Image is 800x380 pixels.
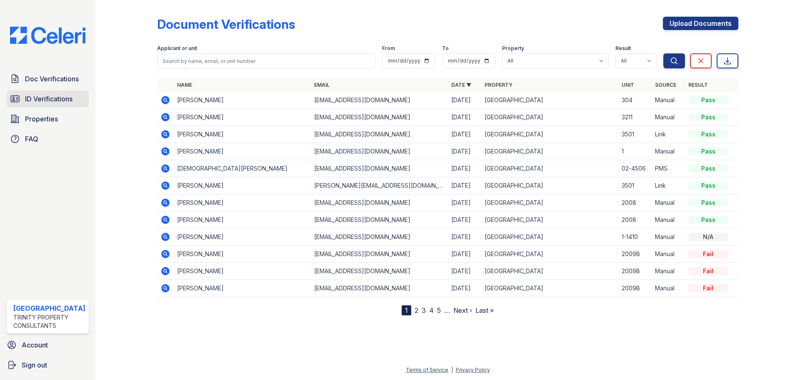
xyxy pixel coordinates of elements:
a: 3 [422,306,426,315]
td: [EMAIL_ADDRESS][DOMAIN_NAME] [311,246,448,263]
td: [EMAIL_ADDRESS][DOMAIN_NAME] [311,160,448,177]
td: PMS [652,160,685,177]
td: [GEOGRAPHIC_DATA] [481,246,618,263]
div: Pass [688,147,728,156]
td: 2009B [618,280,652,297]
td: [GEOGRAPHIC_DATA] [481,143,618,160]
label: Result [615,45,631,52]
td: [DEMOGRAPHIC_DATA][PERSON_NAME] [174,160,311,177]
td: [PERSON_NAME] [174,143,311,160]
div: Pass [688,130,728,138]
a: Name [177,82,192,88]
span: FAQ [25,134,38,144]
td: [DATE] [448,126,481,143]
td: [GEOGRAPHIC_DATA] [481,229,618,246]
td: 02-4506 [618,160,652,177]
td: [DATE] [448,229,481,246]
td: 2009B [618,246,652,263]
label: From [382,45,395,52]
a: 5 [437,306,441,315]
a: Last » [475,306,494,315]
td: [EMAIL_ADDRESS][DOMAIN_NAME] [311,229,448,246]
div: N/A [688,233,728,241]
a: Sign out [3,357,92,373]
td: [GEOGRAPHIC_DATA] [481,177,618,194]
div: Fail [688,267,728,275]
td: [EMAIL_ADDRESS][DOMAIN_NAME] [311,263,448,280]
a: ID Verifications [7,91,89,107]
td: [EMAIL_ADDRESS][DOMAIN_NAME] [311,126,448,143]
td: [DATE] [448,194,481,211]
a: Privacy Policy [456,367,490,373]
td: [PERSON_NAME] [174,280,311,297]
td: [PERSON_NAME] [174,109,311,126]
span: ID Verifications [25,94,72,104]
td: [PERSON_NAME] [174,177,311,194]
td: [DATE] [448,280,481,297]
td: [GEOGRAPHIC_DATA] [481,92,618,109]
a: 4 [429,306,434,315]
td: 1 [618,143,652,160]
td: [PERSON_NAME] [174,126,311,143]
td: 3211 [618,109,652,126]
div: Pass [688,113,728,121]
td: 2009B [618,263,652,280]
td: [EMAIL_ADDRESS][DOMAIN_NAME] [311,143,448,160]
div: Document Verifications [157,17,295,32]
div: Pass [688,164,728,173]
td: [DATE] [448,92,481,109]
td: [PERSON_NAME] [174,211,311,229]
label: Property [502,45,524,52]
a: Next › [453,306,472,315]
td: [PERSON_NAME] [174,194,311,211]
td: [EMAIL_ADDRESS][DOMAIN_NAME] [311,92,448,109]
div: [GEOGRAPHIC_DATA] [13,303,85,313]
div: Trinity Property Consultants [13,313,85,330]
label: Applicant or unit [157,45,197,52]
div: 1 [402,305,411,315]
td: [GEOGRAPHIC_DATA] [481,263,618,280]
td: Manual [652,229,685,246]
input: Search by name, email, or unit number [157,53,375,68]
td: 1-1410 [618,229,652,246]
div: Fail [688,284,728,292]
td: [EMAIL_ADDRESS][DOMAIN_NAME] [311,109,448,126]
td: [DATE] [448,246,481,263]
label: To [442,45,449,52]
td: 3501 [618,126,652,143]
td: [EMAIL_ADDRESS][DOMAIN_NAME] [311,211,448,229]
td: Manual [652,143,685,160]
td: [GEOGRAPHIC_DATA] [481,194,618,211]
td: [PERSON_NAME] [174,229,311,246]
div: Pass [688,96,728,104]
div: Pass [688,181,728,190]
a: Terms of Service [406,367,448,373]
a: 2 [415,306,418,315]
td: [DATE] [448,263,481,280]
td: Manual [652,211,685,229]
td: 2008 [618,211,652,229]
td: [DATE] [448,211,481,229]
td: [EMAIL_ADDRESS][DOMAIN_NAME] [311,280,448,297]
td: Link [652,177,685,194]
a: Doc Verifications [7,70,89,87]
td: [DATE] [448,177,481,194]
td: [DATE] [448,109,481,126]
td: Manual [652,246,685,263]
a: Account [3,337,92,353]
td: Link [652,126,685,143]
td: [PERSON_NAME][EMAIL_ADDRESS][DOMAIN_NAME] [311,177,448,194]
img: CE_Logo_Blue-a8612792a0a2168367f1c8372b55b34899dd931a85d93a1a3d3e32e68fde9ad4.png [3,27,92,44]
div: | [451,367,453,373]
a: Source [655,82,676,88]
a: Unit [622,82,634,88]
td: Manual [652,92,685,109]
span: … [444,305,450,315]
a: Upload Documents [663,17,738,30]
a: Result [688,82,708,88]
td: [GEOGRAPHIC_DATA] [481,126,618,143]
td: [GEOGRAPHIC_DATA] [481,160,618,177]
td: [DATE] [448,160,481,177]
td: [GEOGRAPHIC_DATA] [481,109,618,126]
